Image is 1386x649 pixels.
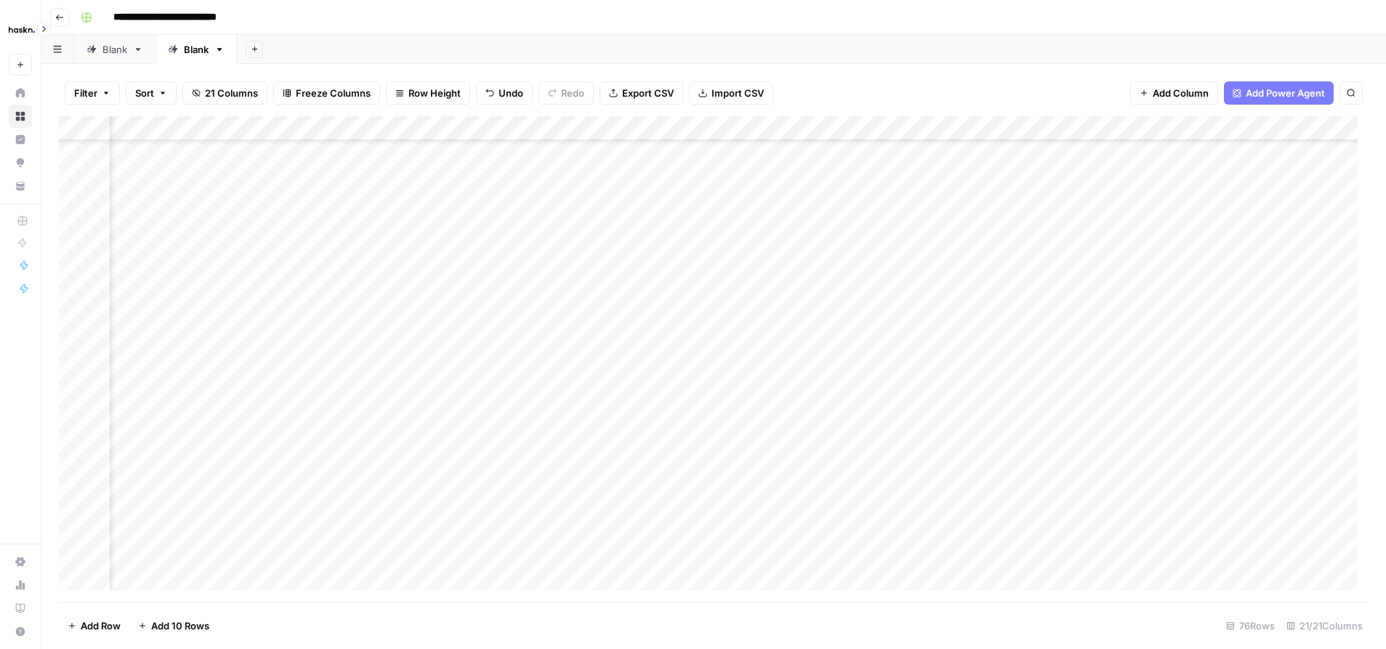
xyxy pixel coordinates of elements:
[273,81,380,105] button: Freeze Columns
[9,81,32,105] a: Home
[126,81,177,105] button: Sort
[622,86,674,100] span: Export CSV
[1246,86,1325,100] span: Add Power Agent
[1224,81,1334,105] button: Add Power Agent
[9,573,32,597] a: Usage
[59,614,129,637] button: Add Row
[9,12,32,48] button: Workspace: Haskn
[712,86,764,100] span: Import CSV
[1153,86,1209,100] span: Add Column
[156,35,237,64] a: Blank
[151,618,209,633] span: Add 10 Rows
[386,81,470,105] button: Row Height
[205,86,258,100] span: 21 Columns
[129,614,218,637] button: Add 10 Rows
[561,86,584,100] span: Redo
[476,81,533,105] button: Undo
[1130,81,1218,105] button: Add Column
[9,151,32,174] a: Opportunities
[408,86,461,100] span: Row Height
[600,81,683,105] button: Export CSV
[9,17,35,43] img: Haskn Logo
[102,42,127,57] div: Blank
[499,86,523,100] span: Undo
[689,81,773,105] button: Import CSV
[9,105,32,128] a: Browse
[539,81,594,105] button: Redo
[135,86,154,100] span: Sort
[74,86,97,100] span: Filter
[9,620,32,643] button: Help + Support
[9,550,32,573] a: Settings
[182,81,267,105] button: 21 Columns
[184,42,209,57] div: Blank
[65,81,120,105] button: Filter
[1281,614,1369,637] div: 21/21 Columns
[81,618,121,633] span: Add Row
[9,128,32,151] a: Insights
[9,597,32,620] a: Learning Hub
[9,174,32,198] a: Your Data
[1220,614,1281,637] div: 76 Rows
[74,35,156,64] a: Blank
[296,86,371,100] span: Freeze Columns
